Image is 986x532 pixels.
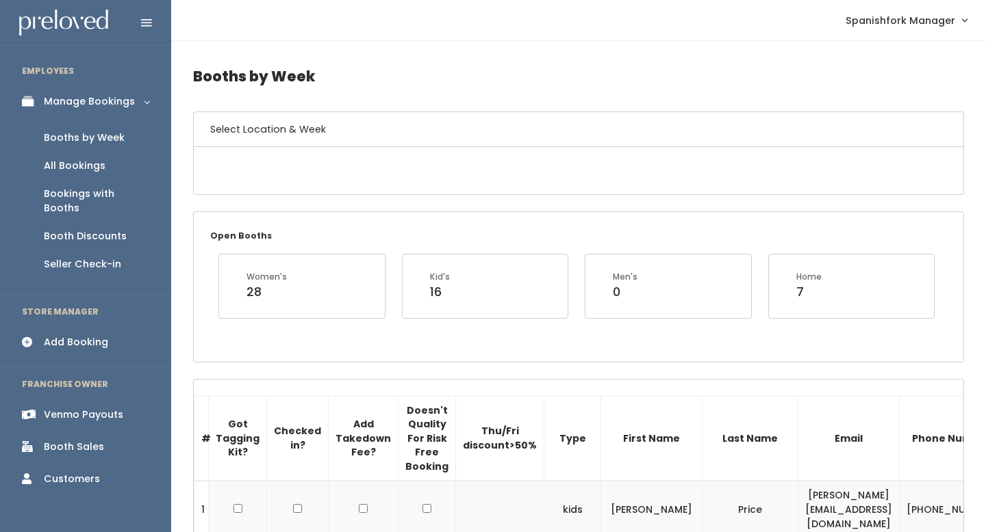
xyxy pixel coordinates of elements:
[329,396,399,481] th: Add Takedown Fee?
[832,5,981,35] a: Spanishfork Manager
[210,230,272,241] small: Open Booths
[601,396,703,481] th: First Name
[613,283,637,301] div: 0
[430,271,450,283] div: Kid's
[44,472,100,486] div: Customers
[194,396,209,481] th: #
[399,396,456,481] th: Doesn't Quality For Risk Free Booking
[44,408,123,422] div: Venmo Payouts
[44,229,127,243] div: Booth Discounts
[796,283,822,301] div: 7
[544,396,601,481] th: Type
[430,283,450,301] div: 16
[796,271,822,283] div: Home
[44,187,149,215] div: Bookings with Booths
[44,257,121,271] div: Seller Check-in
[846,13,955,28] span: Spanishfork Manager
[19,10,108,36] img: preloved logo
[798,396,900,481] th: Email
[194,112,963,147] h6: Select Location & Week
[193,57,964,95] h4: Booths by Week
[209,396,267,481] th: Got Tagging Kit?
[44,440,104,454] div: Booth Sales
[613,271,637,283] div: Men's
[703,396,798,481] th: Last Name
[267,396,329,481] th: Checked in?
[246,283,287,301] div: 28
[44,335,108,349] div: Add Booking
[44,159,105,173] div: All Bookings
[44,131,125,145] div: Booths by Week
[456,396,544,481] th: Thu/Fri discount>50%
[44,94,135,109] div: Manage Bookings
[246,271,287,283] div: Women's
